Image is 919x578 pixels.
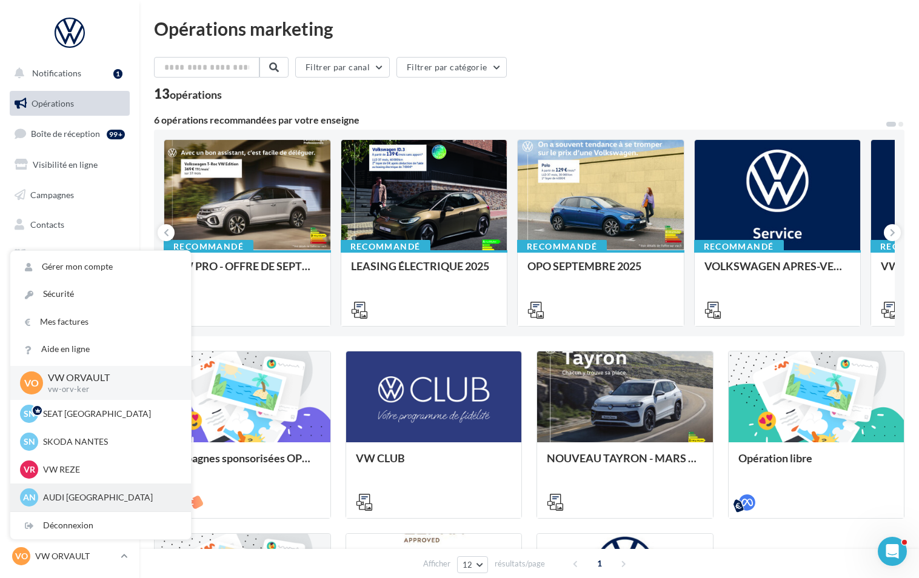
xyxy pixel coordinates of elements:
[495,558,545,570] span: résultats/page
[24,376,39,390] span: VO
[7,343,132,379] a: Campagnes DataOnDemand
[7,182,132,208] a: Campagnes
[7,273,132,298] a: Calendrier
[694,240,784,253] div: Recommandé
[107,130,125,139] div: 99+
[24,463,35,476] span: VR
[174,260,321,284] div: VW PRO - OFFRE DE SEPTEMBRE 25
[517,240,607,253] div: Recommandé
[31,128,100,139] span: Boîte de réception
[113,69,122,79] div: 1
[351,260,498,284] div: LEASING ÉLECTRIQUE 2025
[878,537,907,566] iframe: Intercom live chat
[30,219,64,230] span: Contacts
[48,384,172,395] p: vw-orv-ker
[457,556,488,573] button: 12
[154,115,885,125] div: 6 opérations recommandées par votre enseigne
[423,558,450,570] span: Afficher
[7,212,132,238] a: Contacts
[43,463,176,476] p: VW REZE
[7,61,127,86] button: Notifications 1
[7,302,132,338] a: PLV et print personnalisable
[7,242,132,268] a: Médiathèque
[295,57,390,78] button: Filtrer par canal
[24,436,35,448] span: SN
[15,550,28,562] span: VO
[164,452,321,476] div: Campagnes sponsorisées OPO Septembre
[10,253,191,281] a: Gérer mon compte
[10,545,130,568] a: VO VW ORVAULT
[24,408,35,420] span: SN
[10,308,191,336] a: Mes factures
[463,560,473,570] span: 12
[154,19,904,38] div: Opérations marketing
[43,436,176,448] p: SKODA NANTES
[7,121,132,147] a: Boîte de réception99+
[43,491,176,503] p: AUDI [GEOGRAPHIC_DATA]
[738,452,895,476] div: Opération libre
[30,250,80,260] span: Médiathèque
[30,189,74,199] span: Campagnes
[33,159,98,170] span: Visibilité en ligne
[704,260,851,284] div: VOLKSWAGEN APRES-VENTE
[10,512,191,539] div: Déconnexion
[23,491,36,503] span: AN
[32,98,74,108] span: Opérations
[356,452,512,476] div: VW CLUB
[48,371,172,385] p: VW ORVAULT
[590,554,609,573] span: 1
[547,452,703,476] div: NOUVEAU TAYRON - MARS 2025
[7,152,132,178] a: Visibilité en ligne
[10,336,191,363] a: Aide en ligne
[32,68,81,78] span: Notifications
[396,57,507,78] button: Filtrer par catégorie
[43,408,176,420] p: SEAT [GEOGRAPHIC_DATA]
[170,89,222,100] div: opérations
[10,281,191,308] a: Sécurité
[154,87,222,101] div: 13
[164,240,253,253] div: Recommandé
[527,260,674,284] div: OPO SEPTEMBRE 2025
[341,240,430,253] div: Recommandé
[7,91,132,116] a: Opérations
[35,550,116,562] p: VW ORVAULT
